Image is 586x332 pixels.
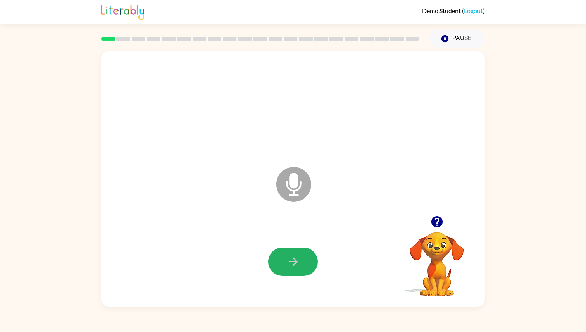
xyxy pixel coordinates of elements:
[429,30,485,48] button: Pause
[464,7,483,14] a: Logout
[422,7,462,14] span: Demo Student
[101,3,144,20] img: Literably
[422,7,485,14] div: ( )
[398,220,476,298] video: Your browser must support playing .mp4 files to use Literably. Please try using another browser.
